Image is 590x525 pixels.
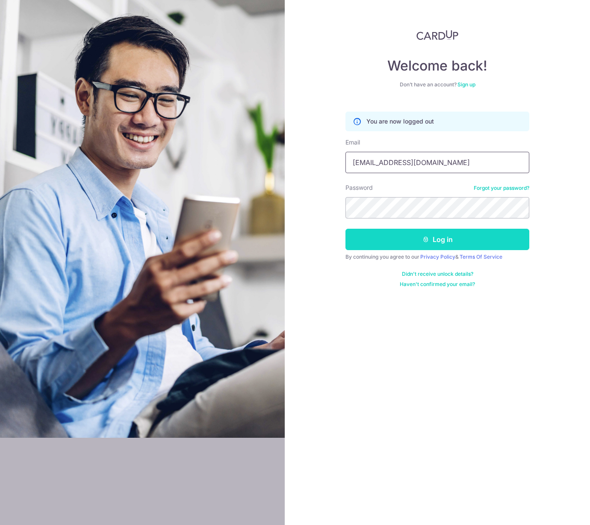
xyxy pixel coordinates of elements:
[460,254,502,260] a: Terms Of Service
[345,152,529,173] input: Enter your Email
[345,138,360,147] label: Email
[345,183,373,192] label: Password
[402,271,473,277] a: Didn't receive unlock details?
[400,281,475,288] a: Haven't confirmed your email?
[345,254,529,260] div: By continuing you agree to our &
[474,185,529,192] a: Forgot your password?
[345,57,529,74] h4: Welcome back!
[345,81,529,88] div: Don’t have an account?
[457,81,475,88] a: Sign up
[416,30,458,40] img: CardUp Logo
[420,254,455,260] a: Privacy Policy
[366,117,434,126] p: You are now logged out
[345,229,529,250] button: Log in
